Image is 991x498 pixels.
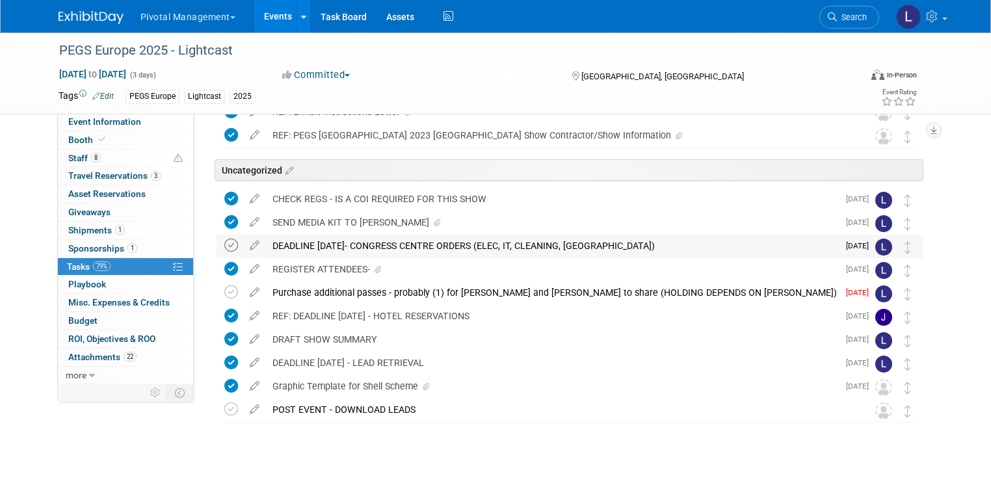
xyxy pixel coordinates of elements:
[58,312,193,330] a: Budget
[58,258,193,276] a: Tasks79%
[68,297,170,308] span: Misc. Expenses & Credits
[59,89,114,104] td: Tags
[846,218,875,227] span: [DATE]
[905,218,911,230] i: Move task
[99,136,105,143] i: Booth reservation complete
[875,332,892,349] img: Leslie Pelton
[66,370,86,380] span: more
[68,352,137,362] span: Attachments
[875,356,892,373] img: Leslie Pelton
[266,258,838,280] div: REGISTER ATTENDEES-
[115,225,125,235] span: 1
[905,382,911,394] i: Move task
[266,211,838,233] div: SEND MEDIA KIT TO [PERSON_NAME]
[58,294,193,311] a: Misc. Expenses & Credits
[266,328,838,350] div: DRAFT SHOW SUMMARY
[124,352,137,361] span: 22
[68,116,141,127] span: Event Information
[896,5,921,29] img: Leslie Pelton
[905,311,911,324] i: Move task
[875,402,892,419] img: Unassigned
[905,194,911,207] i: Move task
[905,288,911,300] i: Move task
[184,90,225,103] div: Lightcast
[58,348,193,366] a: Attachments22
[86,69,99,79] span: to
[905,405,911,417] i: Move task
[266,188,838,210] div: CHECK REGS - IS A COI REQUIRED FOR THIS SHOW
[67,261,111,272] span: Tasks
[266,375,838,397] div: Graphic Template for Shell Scheme
[875,192,892,209] img: Leslie Pelton
[68,243,137,254] span: Sponsorships
[243,380,266,392] a: edit
[846,265,875,274] span: [DATE]
[59,11,124,24] img: ExhibitDay
[58,167,193,185] a: Travel Reservations3
[243,404,266,415] a: edit
[905,131,911,143] i: Move task
[144,384,167,401] td: Personalize Event Tab Strip
[166,384,193,401] td: Toggle Event Tabs
[58,276,193,293] a: Playbook
[266,124,849,146] div: REF: PEGS [GEOGRAPHIC_DATA] 2023 [GEOGRAPHIC_DATA] Show Contractor/Show Information
[58,240,193,257] a: Sponsorships1
[266,282,838,304] div: Purchase additional passes - probably (1) for [PERSON_NAME] and [PERSON_NAME] to share (HOLDING D...
[905,335,911,347] i: Move task
[243,357,266,369] a: edit
[129,71,156,79] span: (3 days)
[266,399,849,421] div: POST EVENT - DOWNLOAD LEADS
[58,367,193,384] a: more
[875,379,892,396] img: Unassigned
[837,12,867,22] span: Search
[151,171,161,181] span: 3
[266,305,838,327] div: REF: DEADLINE [DATE] - HOTEL RESERVATIONS
[68,189,146,199] span: Asset Reservations
[846,288,875,297] span: [DATE]
[68,315,98,326] span: Budget
[68,170,161,181] span: Travel Reservations
[126,90,179,103] div: PEGS Europe
[58,185,193,203] a: Asset Reservations
[846,241,875,250] span: [DATE]
[886,70,917,80] div: In-Person
[790,68,917,87] div: Event Format
[243,193,266,205] a: edit
[243,310,266,322] a: edit
[871,70,884,80] img: Format-Inperson.png
[278,68,355,82] button: Committed
[55,39,844,62] div: PEGS Europe 2025 - Lightcast
[58,131,193,149] a: Booth
[846,382,875,391] span: [DATE]
[68,225,125,235] span: Shipments
[881,89,916,96] div: Event Rating
[243,129,266,141] a: edit
[243,216,266,228] a: edit
[59,68,127,80] span: [DATE] [DATE]
[230,90,256,103] div: 2025
[266,235,838,257] div: DEADLINE [DATE]- CONGRESS CENTRE ORDERS (ELEC, IT, CLEANING, [GEOGRAPHIC_DATA])
[215,159,923,181] div: Uncategorized
[846,358,875,367] span: [DATE]
[243,287,266,298] a: edit
[58,113,193,131] a: Event Information
[68,279,106,289] span: Playbook
[875,128,892,145] img: Unassigned
[68,334,155,344] span: ROI, Objectives & ROO
[68,153,101,163] span: Staff
[581,72,744,81] span: [GEOGRAPHIC_DATA], [GEOGRAPHIC_DATA]
[58,150,193,167] a: Staff8
[875,262,892,279] img: Leslie Pelton
[875,309,892,326] img: Jessica Gatton
[68,207,111,217] span: Giveaways
[905,265,911,277] i: Move task
[91,153,101,163] span: 8
[58,203,193,221] a: Giveaways
[243,334,266,345] a: edit
[58,222,193,239] a: Shipments1
[243,263,266,275] a: edit
[282,163,293,176] a: Edit sections
[93,261,111,271] span: 79%
[266,352,838,374] div: DEADLINE [DATE] - LEAD RETRIEVAL
[846,194,875,203] span: [DATE]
